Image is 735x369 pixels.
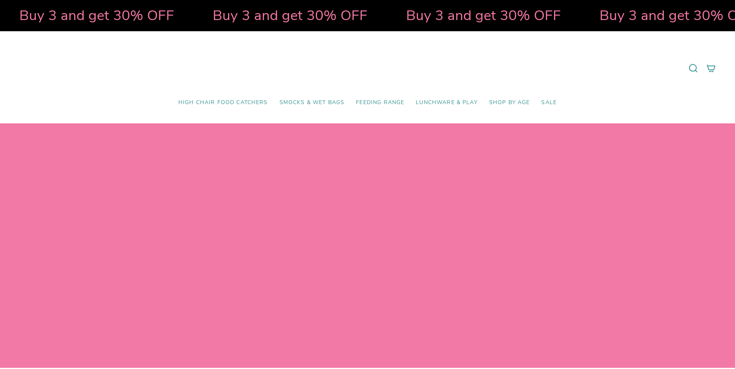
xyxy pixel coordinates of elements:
a: Shop by Age [483,94,536,112]
strong: Buy 3 and get 30% OFF [406,6,561,25]
a: Mumma’s Little Helpers [301,43,434,94]
strong: Buy 3 and get 30% OFF [212,6,367,25]
strong: Buy 3 and get 30% OFF [19,6,174,25]
a: SALE [535,94,562,112]
span: High Chair Food Catchers [178,99,268,106]
span: Shop by Age [489,99,530,106]
a: High Chair Food Catchers [173,94,274,112]
span: SALE [541,99,557,106]
a: Lunchware & Play [410,94,483,112]
span: Smocks & Wet Bags [279,99,345,106]
a: Feeding Range [350,94,410,112]
a: Smocks & Wet Bags [274,94,351,112]
span: Feeding Range [356,99,404,106]
span: Lunchware & Play [416,99,477,106]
